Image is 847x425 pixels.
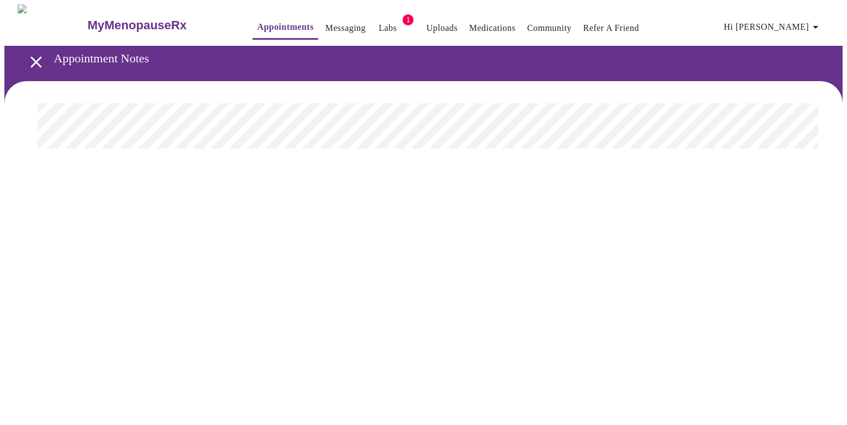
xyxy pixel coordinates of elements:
h3: Appointment Notes [54,51,786,66]
a: Refer a Friend [583,20,640,36]
a: Labs [379,20,397,36]
button: Labs [370,17,405,39]
span: 1 [403,14,414,25]
a: Uploads [426,20,458,36]
button: Community [523,17,576,39]
a: Messaging [325,20,366,36]
button: Medications [465,17,520,39]
button: Uploads [422,17,462,39]
a: MyMenopauseRx [86,6,230,45]
button: open drawer [20,46,52,78]
a: Appointments [257,19,313,35]
a: Community [527,20,572,36]
button: Appointments [253,16,318,40]
button: Hi [PERSON_NAME] [720,16,827,38]
button: Refer a Friend [579,17,644,39]
span: Hi [PERSON_NAME] [724,19,822,35]
button: Messaging [321,17,370,39]
h3: MyMenopauseRx [88,18,187,33]
a: Medications [469,20,516,36]
img: MyMenopauseRx Logo [18,4,86,46]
